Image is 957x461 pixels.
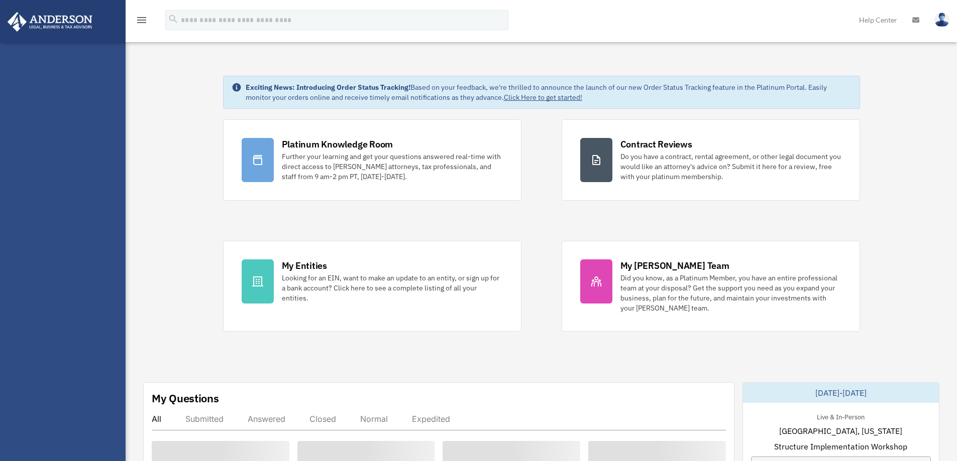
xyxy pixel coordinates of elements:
div: Expedited [412,414,450,424]
div: Platinum Knowledge Room [282,138,393,150]
a: Contract Reviews Do you have a contract, rental agreement, or other legal document you would like... [562,119,860,201]
div: Closed [309,414,336,424]
div: Submitted [185,414,224,424]
div: All [152,414,161,424]
div: Do you have a contract, rental agreement, or other legal document you would like an attorney's ad... [620,151,841,182]
div: My [PERSON_NAME] Team [620,259,729,272]
div: [DATE]-[DATE] [743,383,939,403]
div: Contract Reviews [620,138,692,150]
div: Live & In-Person [809,411,873,421]
div: Normal [360,414,388,424]
a: My [PERSON_NAME] Team Did you know, as a Platinum Member, you have an entire professional team at... [562,241,860,332]
a: Click Here to get started! [504,93,582,102]
div: Based on your feedback, we're thrilled to announce the launch of our new Order Status Tracking fe... [246,82,852,102]
span: [GEOGRAPHIC_DATA], [US_STATE] [779,425,902,437]
div: Answered [248,414,285,424]
div: My Questions [152,391,219,406]
a: My Entities Looking for an EIN, want to make an update to an entity, or sign up for a bank accoun... [223,241,521,332]
span: Structure Implementation Workshop [774,440,907,452]
a: menu [136,18,148,26]
strong: Exciting News: Introducing Order Status Tracking! [246,83,410,92]
img: User Pic [934,13,949,27]
a: Platinum Knowledge Room Further your learning and get your questions answered real-time with dire... [223,119,521,201]
i: search [168,14,179,25]
div: Did you know, as a Platinum Member, you have an entire professional team at your disposal? Get th... [620,273,841,313]
img: Anderson Advisors Platinum Portal [5,12,95,32]
i: menu [136,14,148,26]
div: Looking for an EIN, want to make an update to an entity, or sign up for a bank account? Click her... [282,273,503,303]
div: My Entities [282,259,327,272]
div: Further your learning and get your questions answered real-time with direct access to [PERSON_NAM... [282,151,503,182]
